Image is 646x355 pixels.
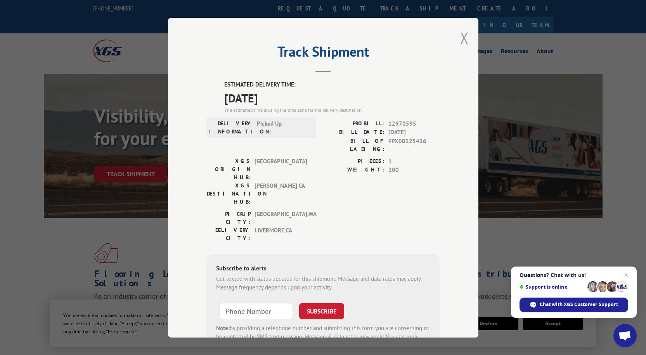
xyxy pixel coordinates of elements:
[520,272,628,278] span: Questions? Chat with us!
[388,166,440,175] span: 200
[255,157,307,181] span: [GEOGRAPHIC_DATA]
[219,303,293,319] input: Phone Number
[224,80,440,89] label: ESTIMATED DELIVERY TIME:
[207,181,251,206] label: XGS DESTINATION HUB:
[388,119,440,128] span: 12970595
[216,263,430,274] div: Subscribe to alerts
[388,128,440,137] span: [DATE]
[388,157,440,166] span: 1
[520,298,628,312] span: Chat with XGS Customer Support
[224,106,440,113] div: The estimated time is using the time zone for the delivery destination.
[388,137,440,153] span: FPX00325426
[460,28,469,48] button: Close modal
[255,181,307,206] span: [PERSON_NAME] CA
[255,210,307,226] span: [GEOGRAPHIC_DATA] , WA
[216,324,430,350] div: by providing a telephone number and submitting this form you are consenting to be contacted by SM...
[216,274,430,292] div: Get texted with status updates for this shipment. Message and data rates may apply. Message frequ...
[323,137,384,153] label: BILL OF LADING:
[540,301,618,308] span: Chat with XGS Customer Support
[323,119,384,128] label: PROBILL:
[207,157,251,181] label: XGS ORIGIN HUB:
[257,119,309,135] span: Picked Up
[207,226,251,242] label: DELIVERY CITY:
[207,210,251,226] label: PICKUP CITY:
[520,284,585,290] span: Support is online
[224,89,440,106] span: [DATE]
[323,157,384,166] label: PIECES:
[207,46,440,61] h2: Track Shipment
[255,226,307,242] span: LIVERMORE , CA
[323,128,384,137] label: BILL DATE:
[209,119,253,135] label: DELIVERY INFORMATION:
[299,303,344,319] button: SUBSCRIBE
[216,324,230,331] strong: Note:
[323,166,384,175] label: WEIGHT:
[613,324,637,347] a: Open chat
